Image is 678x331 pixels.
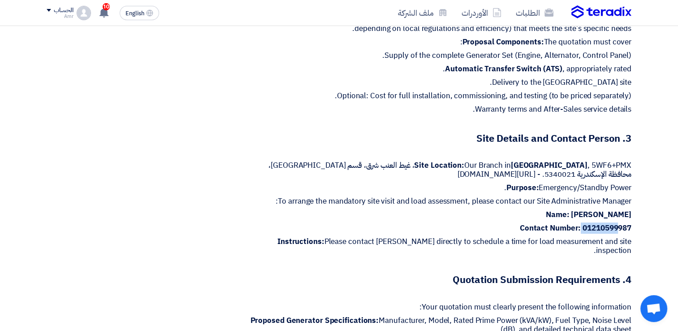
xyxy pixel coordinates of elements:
[391,2,454,23] a: ملف الشركة
[246,161,631,179] p: Our Branch in , 5WF6+PMX، غيط العنب شرق، قسم [GEOGRAPHIC_DATA]، محافظة الإسكندرية 5340021. - [URL...
[520,222,581,234] strong: Contact Number:
[103,3,110,10] span: 10
[445,63,562,74] strong: Automatic Transfer Switch (ATS)
[506,182,539,193] strong: Purpose:
[246,15,631,33] p: Based on the load assessment, propose a suitable generator set (Diesel or Gas, depending on local...
[476,131,631,146] strong: 3. Site Details and Contact Person
[246,105,631,114] p: Warranty terms and After-Sales service details.
[462,36,544,48] strong: Proposal Components:
[511,160,587,171] strong: [GEOGRAPHIC_DATA]
[246,237,631,255] p: Please contact [PERSON_NAME] directly to schedule a time for load measurement and site inspection.
[246,303,631,312] p: Your quotation must clearly present the following information:
[509,2,561,23] a: الطلبات
[246,183,631,192] p: Emergency/Standby Power.
[571,209,631,220] strong: [PERSON_NAME]
[54,7,73,14] div: الحساب
[246,65,631,74] p: , appropriately rated.
[414,160,464,171] strong: Site Location:
[453,272,631,287] strong: 4. Quotation Submission Requirements
[583,222,631,234] strong: 01210599987
[47,14,73,19] div: Amr
[120,6,159,20] button: English
[77,6,91,20] img: profile_test.png
[246,78,631,87] p: Delivery to the [GEOGRAPHIC_DATA] site.
[250,315,379,326] strong: Proposed Generator Specifications:
[640,295,667,322] div: Open chat
[246,38,631,47] p: The quotation must cover:
[246,197,631,206] p: To arrange the mandatory site visit and load assessment, please contact our Site Administrative M...
[571,5,631,19] img: Teradix logo
[246,91,631,100] p: Optional: Cost for full installation, commissioning, and testing (to be priced separately).
[277,236,324,247] strong: Instructions:
[125,10,144,17] span: English
[454,2,509,23] a: الأوردرات
[246,51,631,60] p: Supply of the complete Generator Set (Engine, Alternator, Control Panel).
[546,209,570,220] strong: Name:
